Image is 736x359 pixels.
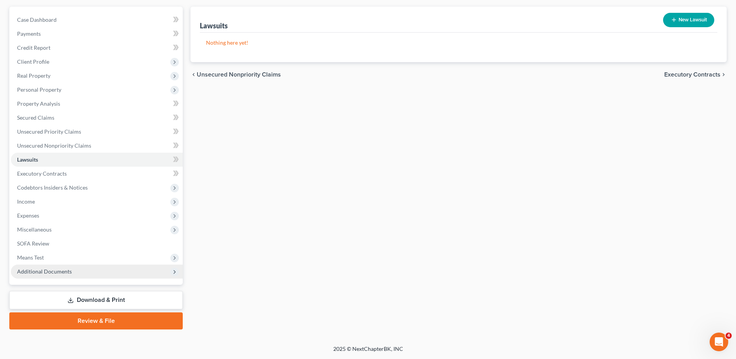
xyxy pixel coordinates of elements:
[17,16,57,23] span: Case Dashboard
[17,72,50,79] span: Real Property
[11,167,183,181] a: Executory Contracts
[726,333,732,339] span: 4
[11,13,183,27] a: Case Dashboard
[710,333,728,351] iframe: Intercom live chat
[197,71,281,78] span: Unsecured Nonpriority Claims
[17,128,81,135] span: Unsecured Priority Claims
[190,71,281,78] button: chevron_left Unsecured Nonpriority Claims
[17,58,49,65] span: Client Profile
[17,44,50,51] span: Credit Report
[17,198,35,205] span: Income
[17,156,38,163] span: Lawsuits
[11,27,183,41] a: Payments
[17,86,61,93] span: Personal Property
[720,71,727,78] i: chevron_right
[11,97,183,111] a: Property Analysis
[200,21,228,30] div: Lawsuits
[17,114,54,121] span: Secured Claims
[664,71,727,78] button: Executory Contracts chevron_right
[11,153,183,167] a: Lawsuits
[17,226,52,233] span: Miscellaneous
[17,212,39,219] span: Expenses
[17,184,88,191] span: Codebtors Insiders & Notices
[11,237,183,251] a: SOFA Review
[17,240,49,247] span: SOFA Review
[663,13,714,27] button: New Lawsuit
[9,291,183,309] a: Download & Print
[206,39,711,47] p: Nothing here yet!
[147,345,589,359] div: 2025 © NextChapterBK, INC
[11,139,183,153] a: Unsecured Nonpriority Claims
[11,125,183,139] a: Unsecured Priority Claims
[17,142,91,149] span: Unsecured Nonpriority Claims
[17,100,60,107] span: Property Analysis
[17,268,72,275] span: Additional Documents
[17,254,44,261] span: Means Test
[17,170,67,177] span: Executory Contracts
[11,41,183,55] a: Credit Report
[190,71,197,78] i: chevron_left
[17,30,41,37] span: Payments
[11,111,183,125] a: Secured Claims
[9,312,183,329] a: Review & File
[664,71,720,78] span: Executory Contracts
